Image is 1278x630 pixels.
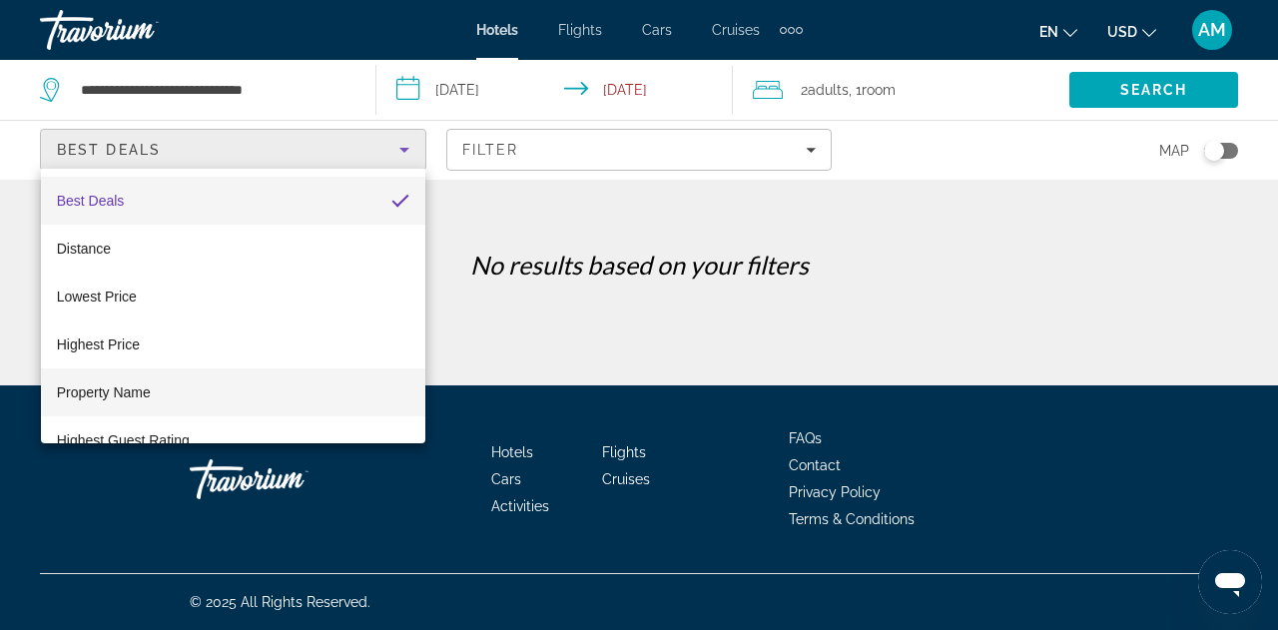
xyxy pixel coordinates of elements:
span: Best Deals [57,193,125,209]
span: Property Name [57,384,151,400]
span: Highest Price [57,336,140,352]
div: Sort by [41,169,425,443]
span: Lowest Price [57,289,137,305]
span: Distance [57,241,111,257]
iframe: Button to launch messaging window [1198,550,1262,614]
span: Highest Guest Rating [57,432,190,448]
